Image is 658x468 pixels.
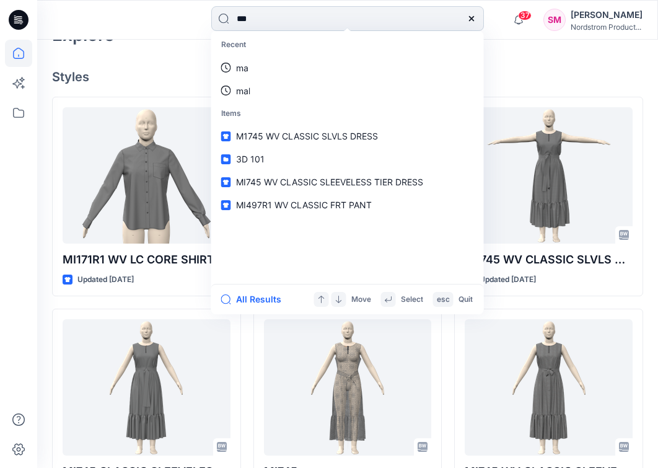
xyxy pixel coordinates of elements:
p: Updated [DATE] [77,273,134,286]
span: 3D 101 [236,154,265,164]
h4: Styles [52,69,643,84]
p: esc [437,293,450,306]
p: Updated [DATE] [480,273,536,286]
a: mal [214,79,481,102]
a: MI171R1 WV LC CORE SHIRT [63,107,230,244]
a: ma [214,56,481,79]
p: Items [214,102,481,125]
p: ma [236,61,248,74]
span: 37 [518,11,532,20]
a: MI745 CLASSIC SLEEVELESS TIER DRESS [63,319,230,456]
h2: Explore [52,25,115,45]
div: Nordstrom Product... [571,22,643,32]
span: M1745 WV CLASSIC SLVLS DRESS [236,131,378,141]
button: All Results [221,292,289,307]
span: MI745 WV CLASSIC SLEEVELESS TIER DRESS [236,177,423,187]
a: MI745 WV CLASSIC SLEEVELESS TIER DRESS [214,170,481,193]
p: Recent [214,33,481,56]
a: MI745 [264,319,432,456]
a: MI497R1 WV CLASSIC FRT PANT [214,193,481,216]
a: M1745 WV CLASSIC SLVLS DRESS [214,125,481,148]
a: M1745 WV CLASSIC SLVLS DRESS [465,107,633,244]
a: MI745 WV CLASSIC SLEEVELESS TIER DRESS [465,319,633,456]
p: MI171R1 WV LC CORE SHIRT [63,251,230,268]
div: [PERSON_NAME] [571,7,643,22]
div: SM [543,9,566,31]
p: Quit [458,293,473,306]
p: M1745 WV CLASSIC SLVLS DRESS [465,251,633,268]
p: Select [401,293,423,306]
p: mal [236,84,250,97]
p: Move [351,293,371,306]
a: 3D 101 [214,148,481,170]
span: MI497R1 WV CLASSIC FRT PANT [236,200,372,210]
